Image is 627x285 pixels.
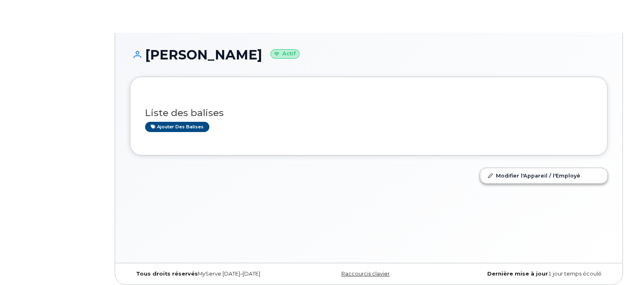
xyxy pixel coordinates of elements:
[136,271,198,277] strong: Tous droits réservés
[487,271,548,277] strong: Dernière mise à jour
[130,271,289,277] div: MyServe [DATE]–[DATE]
[448,271,608,277] div: 1 jour temps écoulé
[130,48,608,62] h1: [PERSON_NAME]
[270,49,300,59] small: Actif
[145,122,209,132] a: Ajouter des balises
[480,168,607,183] a: Modifier l'Appareil / l'Employé
[341,271,390,277] a: Raccourcis clavier
[145,108,593,118] h3: Liste des balises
